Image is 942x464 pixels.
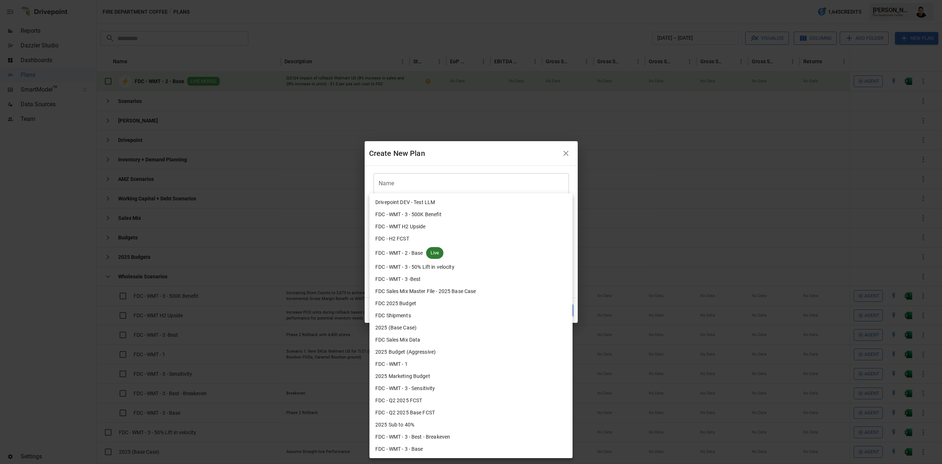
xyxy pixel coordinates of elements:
[375,397,422,404] span: FDC - Q2 2025 FCST
[375,372,430,380] span: 2025 Marketing Budget
[426,249,444,257] span: Live
[375,336,420,344] span: FDC Sales Mix Data
[375,445,423,453] span: FDC - WMT - 3 - Base
[375,288,476,295] span: FDC Sales Mix Master File - 2025 Base Case
[375,211,442,218] span: FDC - WMT - 3 - 500K Benefit
[375,249,423,257] span: FDC - WMT - 2 - Base
[375,385,435,392] span: FDC - WMT - 3 - Sensitivity
[375,360,408,368] span: FDC - WMT - 1
[375,421,414,429] span: 2025 Sub to 40%
[375,223,426,231] span: FDC - WMT H2 Upside
[375,235,409,243] span: FDC - H2 FCST
[375,199,435,206] span: Drivepoint DEV - Test LLM
[375,312,411,320] span: FDC Shipments
[375,300,416,307] span: FDC 2025 Budget
[375,324,417,332] span: 2025 (Base Case)
[375,348,436,356] span: 2025 Budget (Aggressive)
[375,263,454,271] span: FDC - WMT - 3 - 50% Lift in velocity
[375,433,450,441] span: FDC - WMT - 3 - Best - Breakeven
[375,275,421,283] span: FDC - WMT - 3 -Best
[375,409,435,417] span: FDC - Q2 2025 Base FCST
